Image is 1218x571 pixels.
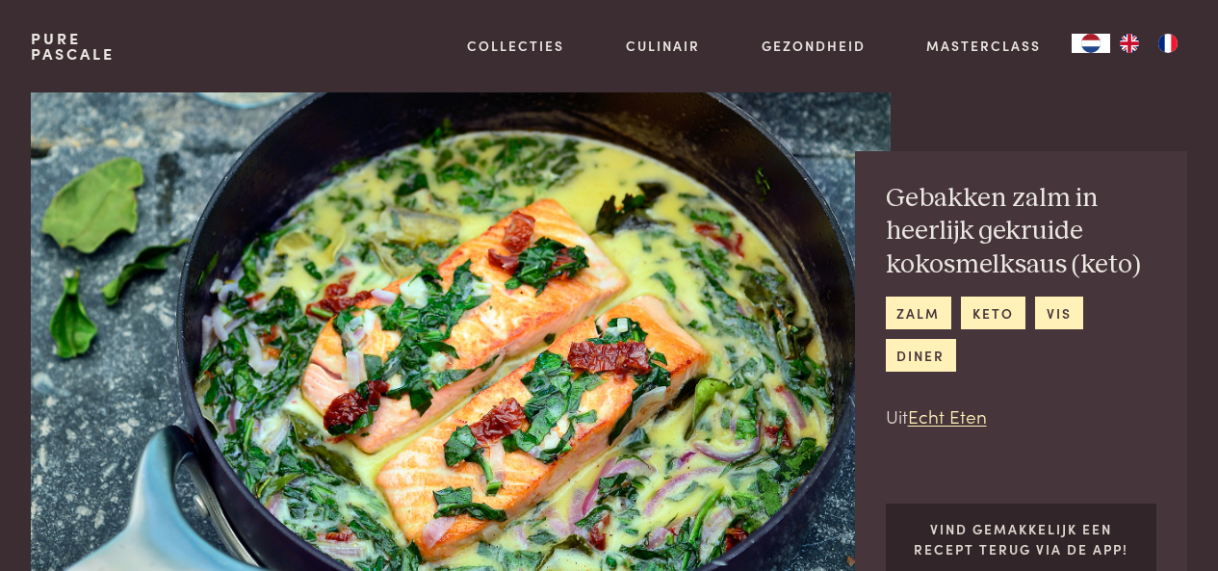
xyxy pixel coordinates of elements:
[1072,34,1110,53] div: Language
[1035,297,1082,328] a: vis
[467,36,564,56] a: Collecties
[886,297,951,328] a: zalm
[908,402,987,428] a: Echt Eten
[1110,34,1149,53] a: EN
[886,182,1157,282] h2: Gebakken zalm in heerlijk gekruide kokosmelksaus (keto)
[1072,34,1110,53] a: NL
[31,31,115,62] a: PurePascale
[886,402,1157,430] p: Uit
[900,519,1141,558] p: Vind gemakkelijk een recept terug via de app!
[886,339,956,371] a: diner
[1110,34,1187,53] ul: Language list
[961,297,1024,328] a: keto
[1072,34,1187,53] aside: Language selected: Nederlands
[762,36,866,56] a: Gezondheid
[926,36,1041,56] a: Masterclass
[1149,34,1187,53] a: FR
[626,36,700,56] a: Culinair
